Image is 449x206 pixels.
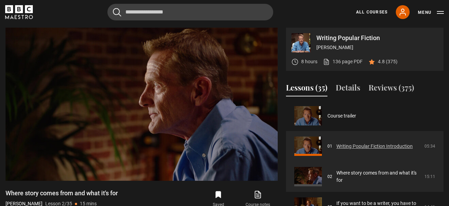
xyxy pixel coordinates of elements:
[327,112,356,120] a: Course trailer
[301,58,317,65] p: 8 hours
[336,143,413,150] a: Writing Popular Fiction Introduction
[6,189,118,197] h1: Where story comes from and what it's for
[6,28,278,181] video-js: Video Player
[113,8,121,17] button: Submit the search query
[336,169,420,184] a: Where story comes from and what it's for
[378,58,398,65] p: 4.8 (375)
[107,4,273,20] input: Search
[369,82,414,96] button: Reviews (375)
[316,44,438,51] p: [PERSON_NAME]
[5,5,33,19] svg: BBC Maestro
[418,9,444,16] button: Toggle navigation
[316,35,438,41] p: Writing Popular Fiction
[336,82,360,96] button: Details
[286,82,327,96] button: Lessons (35)
[356,9,388,15] a: All Courses
[323,58,363,65] a: 136 page PDF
